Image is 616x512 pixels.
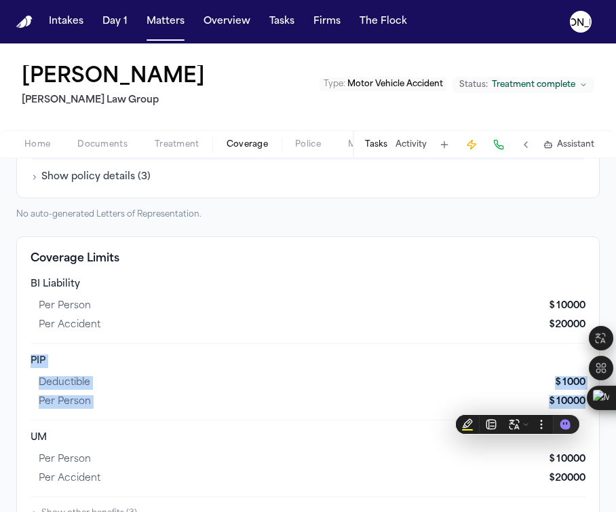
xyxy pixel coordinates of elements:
span: Type : [324,80,345,88]
h2: [PERSON_NAME] Law Group [22,92,210,109]
button: Assistant [543,139,594,150]
div: PIP [31,354,585,368]
span: Documents [77,139,128,150]
span: Status: [459,79,488,90]
button: Change status from Treatment complete [453,77,594,93]
span: Assistant [557,139,594,150]
span: $ 20000 [549,318,585,332]
button: Show policy details (3) [31,170,151,184]
button: Create Immediate Task [462,135,481,154]
span: per person [39,395,91,409]
span: per accident [39,472,100,486]
span: $ 10000 [549,299,585,313]
button: Matters [141,10,190,34]
span: Police [295,139,321,150]
img: Finch Logo [16,16,33,29]
span: Motor Vehicle Accident [347,80,443,88]
div: BI Liability [31,278,585,291]
button: Add Task [435,135,454,154]
span: deductible [39,376,90,390]
span: Mail [348,139,366,150]
span: $ 10000 [549,453,585,467]
button: Edit matter name [22,65,205,90]
div: UM [31,431,585,445]
button: Overview [198,10,256,34]
span: Treatment [155,139,199,150]
span: $ 10000 [549,395,585,409]
span: $ 1000 [555,376,585,390]
div: No auto-generated Letters of Representation. [16,209,600,220]
button: Intakes [43,10,89,34]
button: Tasks [264,10,300,34]
a: Home [16,16,33,29]
button: Day 1 [97,10,133,34]
button: Edit Type: Motor Vehicle Accident [320,77,447,91]
button: Activity [396,139,427,150]
button: The Flock [354,10,412,34]
span: per person [39,299,91,313]
span: per accident [39,318,100,332]
button: Firms [308,10,346,34]
span: per person [39,453,91,467]
span: Home [24,139,50,150]
span: $ 20000 [549,472,585,486]
button: Tasks [365,139,387,150]
span: Coverage [227,139,268,150]
span: Treatment complete [492,79,575,90]
h1: [PERSON_NAME] [22,65,205,90]
h4: Coverage Limits [31,251,585,267]
button: Make a Call [489,135,508,154]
